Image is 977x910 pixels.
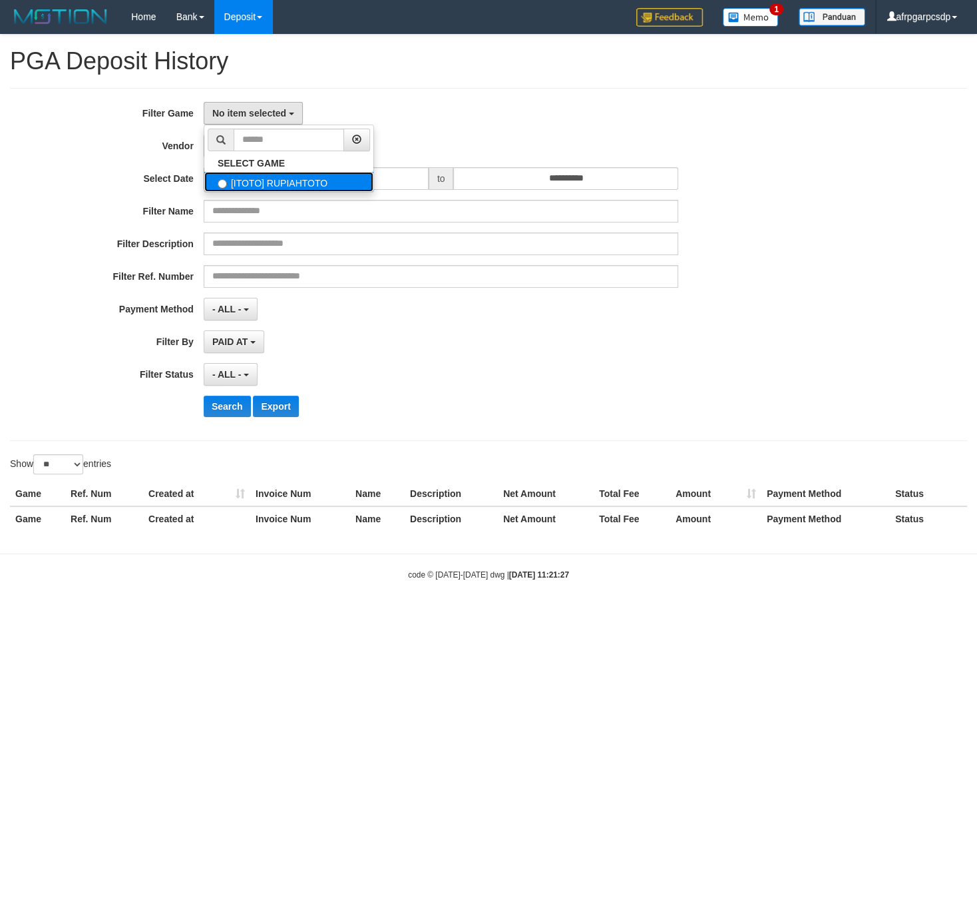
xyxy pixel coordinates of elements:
[33,454,83,474] select: Showentries
[670,482,761,506] th: Amount
[253,396,298,417] button: Export
[204,172,373,192] label: [ITOTO] RUPIAHTOTO
[212,336,248,347] span: PAID AT
[498,482,594,506] th: Net Amount
[509,570,569,580] strong: [DATE] 11:21:27
[10,48,967,75] h1: PGA Deposit History
[670,506,761,531] th: Amount
[65,482,143,506] th: Ref. Num
[799,8,865,26] img: panduan.png
[10,454,111,474] label: Show entries
[405,482,498,506] th: Description
[429,167,454,190] span: to
[890,482,967,506] th: Status
[636,8,703,27] img: Feedback.jpg
[250,482,350,506] th: Invoice Num
[212,108,286,119] span: No item selected
[498,506,594,531] th: Net Amount
[218,158,285,169] b: SELECT GAME
[405,506,498,531] th: Description
[204,363,258,386] button: - ALL -
[204,396,251,417] button: Search
[204,102,303,125] button: No item selected
[10,506,65,531] th: Game
[143,506,250,531] th: Created at
[10,7,111,27] img: MOTION_logo.png
[350,482,405,506] th: Name
[143,482,250,506] th: Created at
[204,330,264,353] button: PAID AT
[761,506,890,531] th: Payment Method
[212,304,242,314] span: - ALL -
[769,3,783,15] span: 1
[65,506,143,531] th: Ref. Num
[594,482,670,506] th: Total Fee
[350,506,405,531] th: Name
[890,506,967,531] th: Status
[761,482,890,506] th: Payment Method
[218,179,227,189] input: [ITOTO] RUPIAHTOTO
[250,506,350,531] th: Invoice Num
[723,8,779,27] img: Button%20Memo.svg
[204,155,373,172] a: SELECT GAME
[204,298,258,320] button: - ALL -
[594,506,670,531] th: Total Fee
[212,369,242,380] span: - ALL -
[408,570,569,580] small: code © [DATE]-[DATE] dwg |
[10,482,65,506] th: Game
